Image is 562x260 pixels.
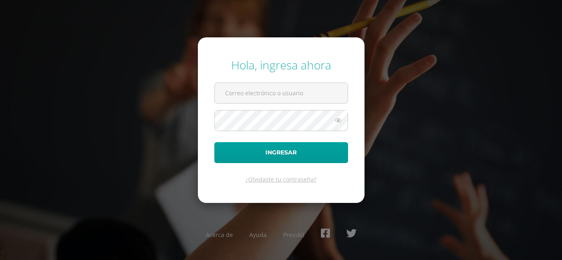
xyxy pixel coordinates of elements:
[206,231,233,239] a: Acerca de
[214,57,348,73] div: Hola, ingresa ahora
[215,83,348,103] input: Correo electrónico o usuario
[214,142,348,163] button: Ingresar
[246,175,316,183] a: ¿Olvidaste tu contraseña?
[249,231,267,239] a: Ayuda
[283,231,304,239] a: Presskit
